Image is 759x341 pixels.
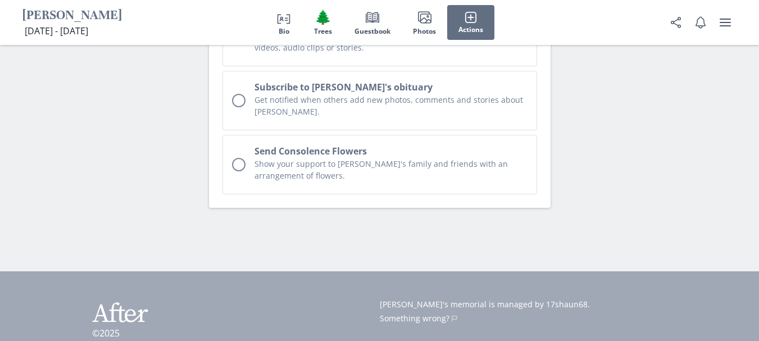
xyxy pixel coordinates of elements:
span: Photos [413,28,436,35]
span: Actions [458,26,483,34]
h2: Subscribe to [PERSON_NAME]'s obituary [254,80,528,94]
h2: Send Consolence Flowers [254,144,528,158]
button: Notifications [689,11,712,34]
button: Guestbook [343,5,402,40]
button: Trees [303,5,343,40]
span: Trees [314,28,332,35]
h1: [PERSON_NAME] [22,7,122,25]
div: Unchecked circle [232,94,246,107]
button: Actions [447,5,494,40]
span: Guestbook [354,28,390,35]
button: Subscribe to [PERSON_NAME]'s obituaryGet notified when others add new photos, comments and storie... [222,71,537,130]
div: Unchecked circle [232,158,246,171]
span: [PERSON_NAME]'s memorial is managed by 17shaun68. [380,299,590,310]
span: [DATE] - [DATE] [25,25,88,37]
button: user menu [714,11,737,34]
a: Send Consolence FlowersShow your support to [PERSON_NAME]'s family and friends with an arrangemen... [222,135,537,194]
p: Get notified when others add new photos, comments and stories about [PERSON_NAME]. [254,94,528,117]
button: Photos [402,5,447,40]
span: Tree [315,9,331,25]
p: Show your support to [PERSON_NAME]'s family and friends with an arrangement of flowers. [254,158,528,181]
button: Share Obituary [665,11,687,34]
p: ©2025 [92,326,120,340]
a: Something wrong? [380,312,667,324]
button: Bio [265,5,303,40]
span: Bio [279,28,289,35]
